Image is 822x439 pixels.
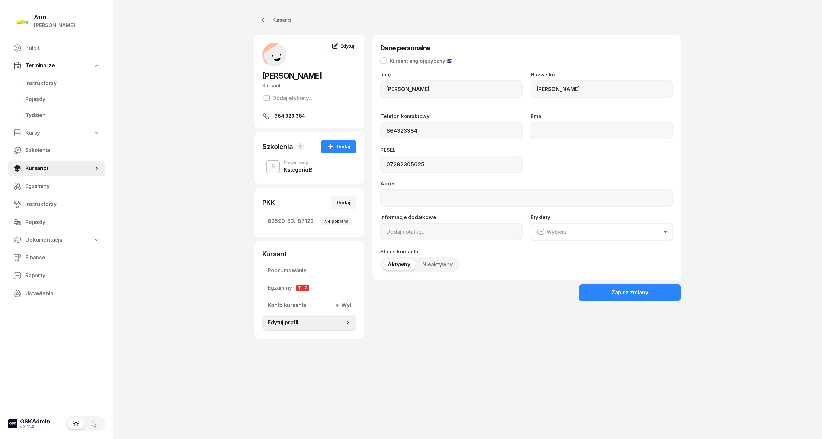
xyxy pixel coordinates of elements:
[262,297,356,313] a: Konto kursantaWył
[20,419,50,424] div: OSKAdmin
[34,15,75,20] div: Atut
[382,259,416,270] button: Aktywny
[8,419,17,428] img: logo-xs-dark@2x.png
[268,217,351,226] span: 62590-53...87122
[262,112,356,120] a: 664 323 384
[268,266,351,275] span: Podsumowanie
[320,217,352,225] div: Nie pobrano
[262,157,356,176] button: BPrawo jazdyKategoria B
[611,288,648,297] div: Zapisz zmiany
[262,249,356,259] div: Kursant
[331,196,356,209] button: Dodaj
[25,129,40,137] span: Kursy
[25,111,100,120] span: Tydzień
[417,259,458,270] button: Nieaktywny
[262,81,356,90] div: Kursant
[25,146,100,155] span: Szkolenia
[340,43,354,49] span: Edytuj
[262,280,356,296] a: EgzaminyTP
[296,285,303,291] span: T
[380,43,673,53] h3: Dane personalne
[8,125,105,141] a: Kursy
[262,94,313,102] button: Dodaj etykiety...
[388,260,410,269] span: Aktywny
[8,178,105,194] a: Egzaminy
[8,40,105,56] a: Pulpit
[25,289,100,298] span: Ustawienia
[262,263,356,279] a: Podsumowanie
[262,198,275,207] div: PKK
[25,95,100,104] span: Pojazdy
[25,218,100,227] span: Pojazdy
[262,71,322,81] span: [PERSON_NAME]
[297,143,304,150] span: 1
[337,199,350,207] div: Dodaj
[284,167,313,172] div: Kategoria B
[339,301,351,310] span: Wył
[266,160,280,173] button: B
[262,213,356,229] a: 62590-53...87122Nie pobrano
[262,142,293,151] div: Szkolenia
[8,160,105,176] a: Kursanci
[8,196,105,212] a: Instruktorzy
[327,40,359,52] a: Edytuj
[303,285,309,291] span: P
[537,228,567,236] div: Wybierz
[327,143,350,151] div: Dodaj
[260,16,291,24] div: Kursanci
[268,318,344,327] span: Edytuj profil
[8,142,105,158] a: Szkolenia
[268,301,351,310] span: Konto kursanta
[25,253,100,262] span: Finanse
[254,13,297,27] a: Kursanci
[34,21,75,30] div: [PERSON_NAME]
[25,61,55,70] span: Terminarze
[8,214,105,230] a: Pojazdy
[20,91,105,107] a: Pojazdy
[20,75,105,91] a: Instruktorzy
[8,250,105,266] a: Finanse
[268,284,351,292] span: Egzaminy
[8,268,105,284] a: Raporty
[269,161,278,172] div: B
[8,58,105,73] a: Terminarze
[25,182,100,191] span: Egzaminy
[390,58,453,63] div: Kursant anglojęzyczny 🇬🇧
[8,232,105,248] a: Dokumentacja
[321,140,356,153] button: Dodaj
[20,107,105,123] a: Tydzień
[20,424,50,429] div: v3.2.4
[422,260,453,269] span: Nieaktywny
[25,236,62,244] span: Dokumentacja
[25,200,100,209] span: Instruktorzy
[25,44,100,52] span: Pulpit
[284,161,313,165] div: Prawo jazdy
[531,223,673,241] button: Wybierz
[262,315,356,331] a: Edytuj profil
[274,112,305,120] span: 664 323 384
[579,284,681,301] button: Zapisz zmiany
[25,79,100,88] span: Instruktorzy
[25,164,93,173] span: Kursanci
[8,286,105,302] a: Ustawienia
[380,223,523,240] input: Dodaj notatkę...
[25,271,100,280] span: Raporty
